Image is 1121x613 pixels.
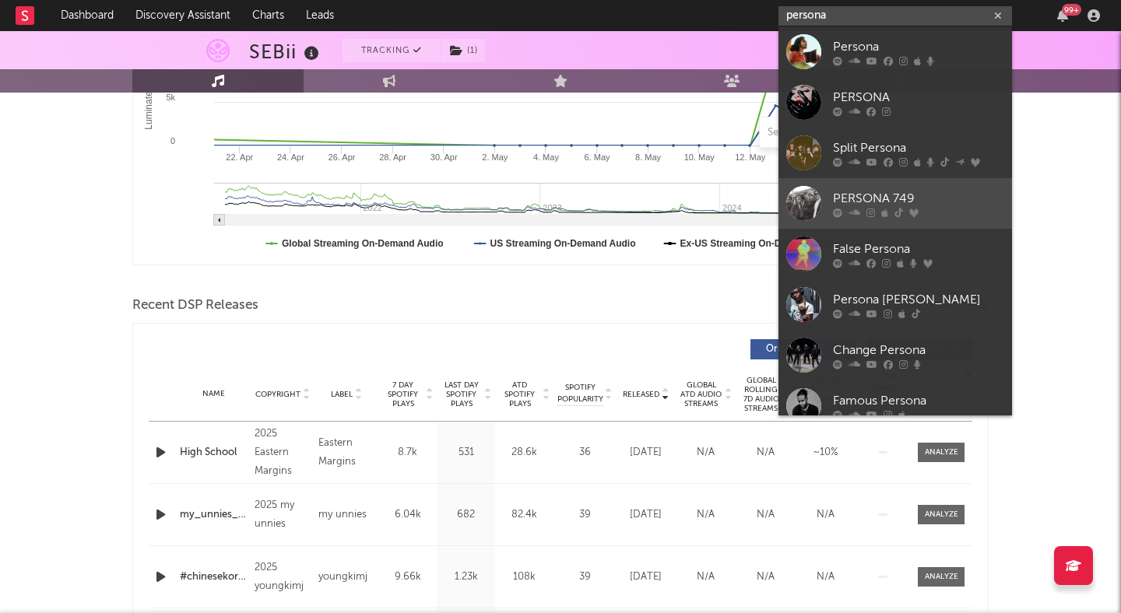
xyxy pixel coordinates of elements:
[833,391,1004,410] div: Famous Persona
[499,507,550,523] div: 82.4k
[557,507,612,523] div: 39
[482,152,508,162] text: 2. May
[1057,9,1068,22] button: 99+
[760,127,924,139] input: Search by song name or URL
[329,152,356,162] text: 26. Apr
[778,26,1012,77] a: Persona
[226,152,253,162] text: 22. Apr
[680,507,732,523] div: N/A
[833,290,1004,309] div: Persona [PERSON_NAME]
[499,445,550,461] div: 28.6k
[680,445,732,461] div: N/A
[318,434,374,471] div: Eastern Margins
[620,445,672,461] div: [DATE]
[343,39,440,62] button: Tracking
[490,238,636,249] text: US Streaming On-Demand Audio
[255,425,311,481] div: 2025 Eastern Margins
[318,568,374,587] div: youngkimj
[533,152,560,162] text: 4. May
[318,506,374,524] div: my unnies
[499,380,540,408] span: ATD Spotify Plays
[778,77,1012,128] a: PERSONA
[740,376,782,413] span: Global Rolling 7D Audio Streams
[833,88,1004,107] div: PERSONA
[379,152,406,162] text: 28. Apr
[799,445,852,461] div: ~ 10 %
[382,507,433,523] div: 6.04k
[740,507,792,523] div: N/A
[166,93,175,102] text: 5k
[778,380,1012,431] a: Famous Persona
[331,390,353,399] span: Label
[441,507,491,523] div: 682
[620,507,672,523] div: [DATE]
[799,507,852,523] div: N/A
[778,128,1012,178] a: Split Persona
[833,341,1004,359] div: Change Persona
[833,138,1004,157] div: Split Persona
[740,569,792,585] div: N/A
[277,152,304,162] text: 24. Apr
[382,380,423,408] span: 7 Day Spotify Plays
[684,152,715,162] text: 10. May
[778,229,1012,279] a: False Persona
[750,339,856,359] button: Originals(112)
[680,569,732,585] div: N/A
[499,569,550,585] div: 108k
[382,445,433,461] div: 8.7k
[441,380,482,408] span: Last Day Spotify Plays
[778,178,1012,229] a: PERSONA 749
[249,39,323,65] div: SEBii
[557,569,612,585] div: 39
[778,330,1012,380] a: Change Persona
[557,382,603,405] span: Spotify Popularity
[680,238,841,249] text: Ex-US Streaming On-Demand Audio
[180,569,247,585] a: #chinesekorean
[833,189,1004,208] div: PERSONA 749
[382,569,433,585] div: 9.66k
[680,380,722,408] span: Global ATD Audio Streams
[441,445,491,461] div: 531
[778,6,1012,26] input: Search for artists
[180,507,247,523] a: my_unnies_freestyle
[441,569,491,585] div: 1.23k
[623,390,659,399] span: Released
[440,39,486,62] span: ( 1 )
[282,238,444,249] text: Global Streaming On-Demand Audio
[735,152,766,162] text: 12. May
[255,559,311,596] div: 2025 youngkimj
[430,152,458,162] text: 30. Apr
[255,390,300,399] span: Copyright
[180,445,247,461] a: High School
[833,240,1004,258] div: False Persona
[761,345,832,354] span: Originals ( 112 )
[584,152,610,162] text: 6. May
[557,445,612,461] div: 36
[740,445,792,461] div: N/A
[799,569,852,585] div: N/A
[833,37,1004,56] div: Persona
[441,39,485,62] button: (1)
[255,496,311,534] div: 2025 my unnies
[132,296,258,315] span: Recent DSP Releases
[778,279,1012,330] a: Persona [PERSON_NAME]
[620,569,672,585] div: [DATE]
[635,152,662,162] text: 8. May
[180,388,247,400] div: Name
[1062,4,1081,16] div: 99 +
